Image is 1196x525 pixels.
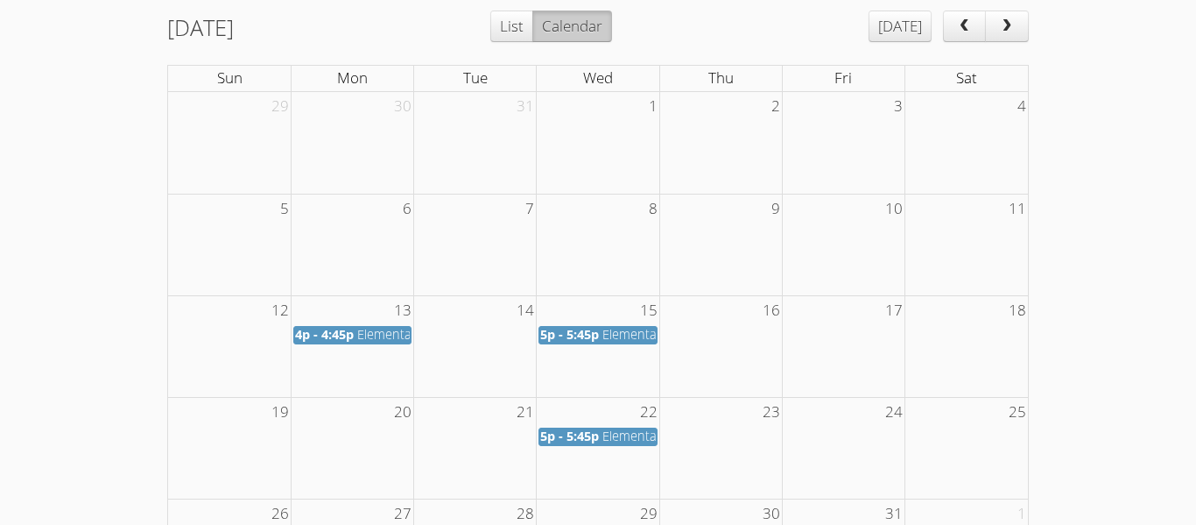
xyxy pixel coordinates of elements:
[278,195,291,223] span: 5
[357,326,447,343] span: Elementary ELA
[538,326,657,344] a: 5p - 5:45p Elementary Math
[883,195,904,223] span: 10
[638,296,659,325] span: 15
[583,67,613,88] span: Wed
[293,326,412,344] a: 4p - 4:45p Elementary ELA
[532,11,612,42] button: Calendar
[392,92,413,121] span: 30
[708,67,734,88] span: Thu
[883,296,904,325] span: 17
[270,398,291,427] span: 19
[401,195,413,223] span: 6
[217,67,243,88] span: Sun
[638,398,659,427] span: 22
[647,195,659,223] span: 8
[392,398,413,427] span: 20
[883,398,904,427] span: 24
[295,326,354,343] span: 4p - 4:45p
[956,67,977,88] span: Sat
[602,326,701,343] span: Elementary Math
[1007,195,1028,223] span: 11
[515,92,536,121] span: 31
[1016,92,1028,121] span: 4
[647,92,659,121] span: 1
[337,67,368,88] span: Mon
[869,11,932,42] button: [DATE]
[602,428,701,444] span: Elementary Math
[538,428,657,446] a: 5p - 5:45p Elementary Math
[392,296,413,325] span: 13
[892,92,904,121] span: 3
[490,11,533,42] button: List
[1007,296,1028,325] span: 18
[270,92,291,121] span: 29
[515,398,536,427] span: 21
[540,428,599,444] span: 5p - 5:45p
[834,67,852,88] span: Fri
[770,195,782,223] span: 9
[770,92,782,121] span: 2
[1007,398,1028,427] span: 25
[761,296,782,325] span: 16
[943,11,987,42] button: prev
[515,296,536,325] span: 14
[270,296,291,325] span: 12
[524,195,536,223] span: 7
[761,398,782,427] span: 23
[985,11,1029,42] button: next
[167,11,234,44] h2: [DATE]
[540,326,599,343] span: 5p - 5:45p
[463,67,488,88] span: Tue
